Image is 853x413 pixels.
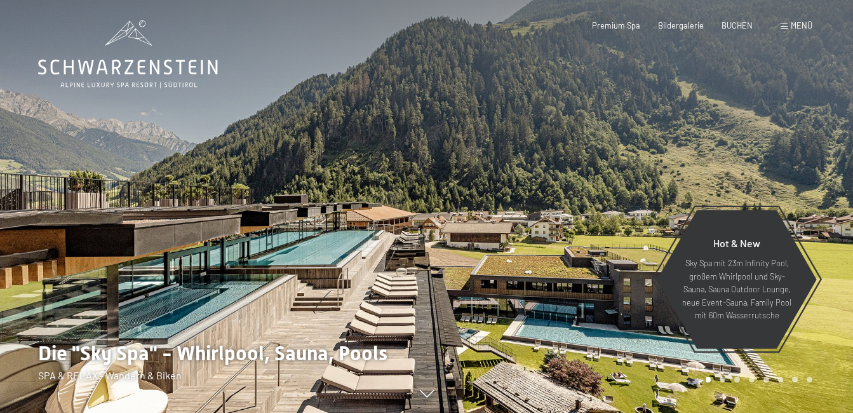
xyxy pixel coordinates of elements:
div: Carousel Pagination [701,377,812,383]
div: Carousel Page 8 [807,377,812,383]
div: Carousel Page 6 [778,377,784,383]
a: Hot & New Sky Spa mit 23m Infinity Pool, großem Whirlpool und Sky-Sauna, Sauna Outdoor Lounge, ne... [656,210,817,349]
p: Sky Spa mit 23m Infinity Pool, großem Whirlpool und Sky-Sauna, Sauna Outdoor Lounge, neue Event-S... [682,257,792,322]
a: Bildergalerie [658,20,704,30]
div: Carousel Page 7 [792,377,798,383]
div: Carousel Page 3 [734,377,740,383]
div: Carousel Page 5 [763,377,769,383]
a: BUCHEN [722,20,753,30]
div: Carousel Page 4 [749,377,755,383]
div: Carousel Page 1 (Current Slide) [706,377,711,383]
a: Premium Spa [592,20,640,30]
span: Hot & New [713,237,760,249]
div: Carousel Page 2 [720,377,725,383]
span: Menü [791,20,812,30]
